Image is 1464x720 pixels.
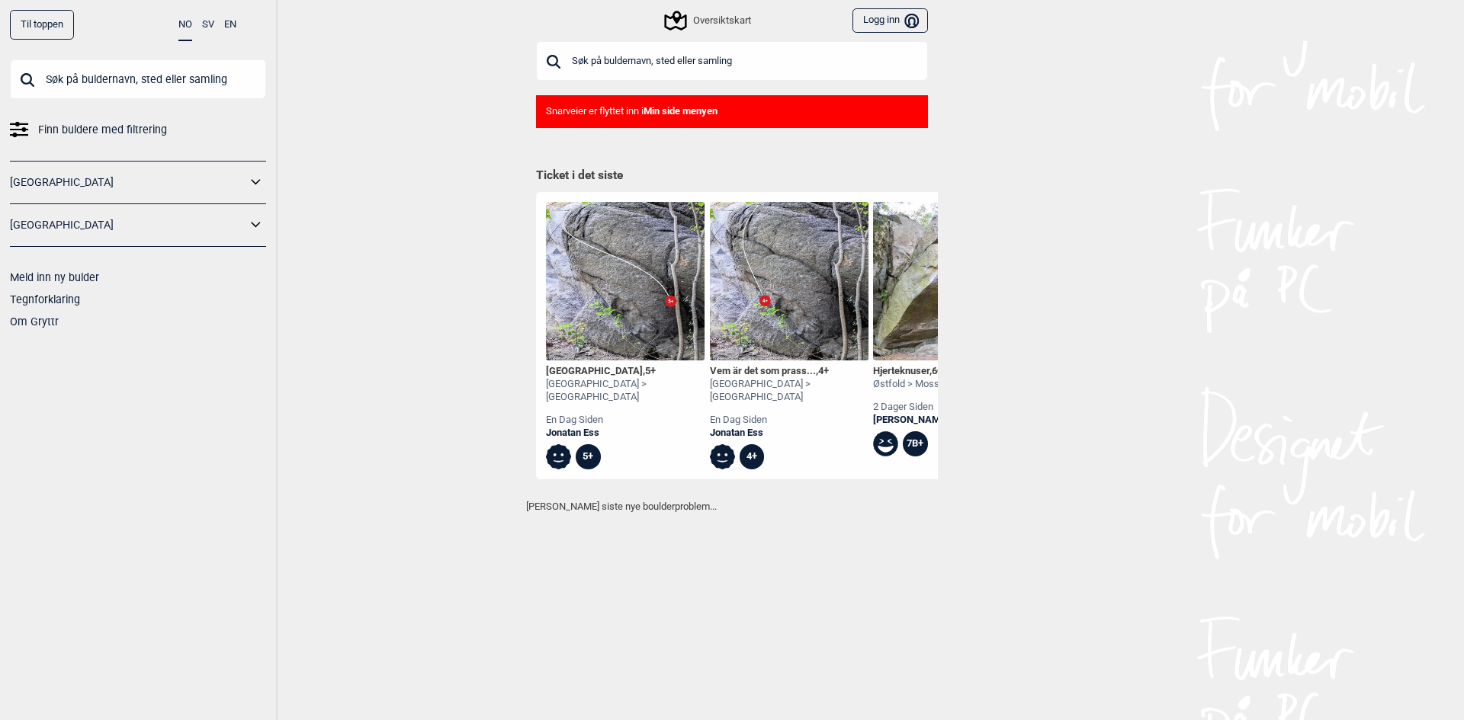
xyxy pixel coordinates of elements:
img: Vem ar det som prasslar [710,202,868,360]
div: [GEOGRAPHIC_DATA] , [546,365,705,378]
button: EN [224,10,236,40]
div: 5+ [576,444,601,469]
p: [PERSON_NAME] siste nye boulderproblem... [526,499,938,514]
div: Snarveier er flyttet inn i [536,95,928,128]
div: Østfold > Moss [873,378,963,391]
b: Min side menyen [644,105,718,117]
div: en dag siden [546,414,705,427]
a: Finn buldere med filtrering [10,119,266,141]
span: 6C [932,365,944,376]
button: SV [202,10,214,40]
div: Til toppen [10,10,74,40]
div: [GEOGRAPHIC_DATA] > [GEOGRAPHIC_DATA] [710,378,868,404]
div: en dag siden [710,414,868,427]
h1: Ticket i det siste [536,168,928,184]
a: [PERSON_NAME] [873,414,963,427]
a: Tegnforklaring [10,293,80,306]
span: Finn buldere med filtrering [38,119,167,141]
input: Søk på buldernavn, sted eller samling [10,59,266,99]
a: Om Gryttr [10,315,59,328]
a: [GEOGRAPHIC_DATA] [10,214,246,236]
a: Jonatan Ess [710,427,868,440]
div: Hjerteknuser , Ψ [873,365,963,378]
div: Vem är det som prass... , [710,365,868,378]
div: [GEOGRAPHIC_DATA] > [GEOGRAPHIC_DATA] [546,378,705,404]
button: NO [178,10,192,41]
a: Jonatan Ess [546,427,705,440]
a: Meld inn ny bulder [10,271,99,283]
img: Hjerteknuser [873,202,1032,360]
div: Oversiktskart [666,11,750,30]
img: Crimp boulevard [546,202,705,360]
div: 2 dager siden [873,401,963,414]
div: 4+ [740,444,765,469]
span: 4+ [818,365,829,376]
a: [GEOGRAPHIC_DATA] [10,171,246,194]
span: 5+ [645,365,656,376]
input: Søk på buldernavn, sted eller samling [536,41,928,81]
div: 7B+ [903,431,928,456]
button: Logg inn [852,8,928,34]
